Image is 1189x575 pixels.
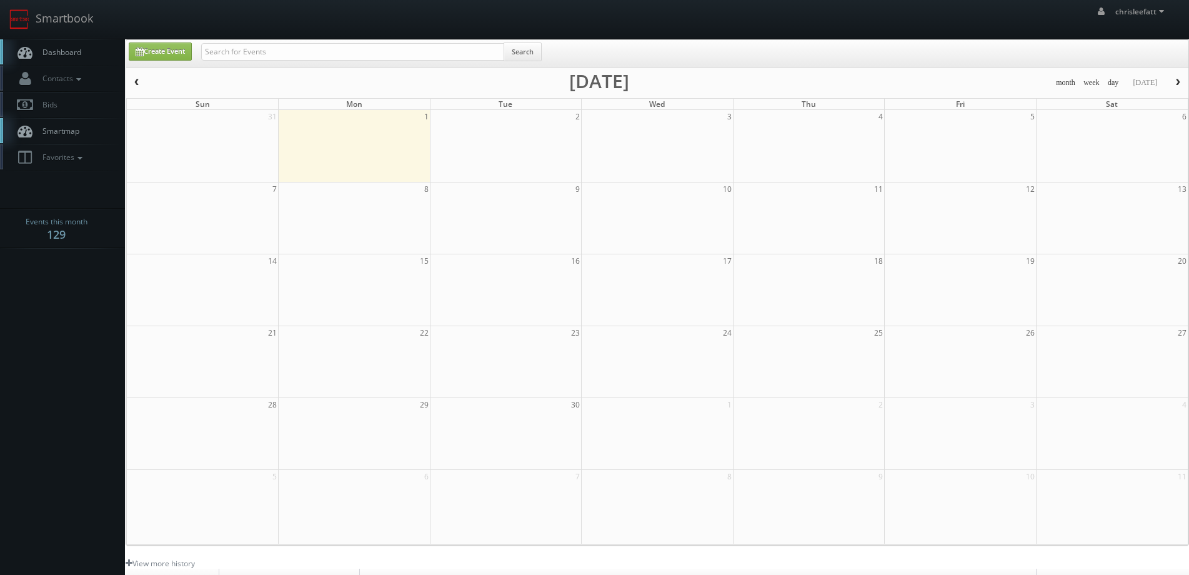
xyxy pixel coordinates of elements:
span: 28 [267,398,278,411]
a: Create Event [129,42,192,61]
span: 1 [726,398,733,411]
span: Events this month [26,216,87,228]
span: 18 [873,254,884,267]
span: 4 [1181,398,1188,411]
button: week [1079,75,1104,91]
span: 19 [1025,254,1036,267]
span: 2 [574,110,581,123]
strong: 129 [47,227,66,242]
span: Sun [196,99,210,109]
span: 26 [1025,326,1036,339]
button: [DATE] [1128,75,1162,91]
span: Tue [499,99,512,109]
button: Search [504,42,542,61]
span: 8 [423,182,430,196]
span: 27 [1177,326,1188,339]
span: 4 [877,110,884,123]
span: 6 [1181,110,1188,123]
span: Mon [346,99,362,109]
span: Thu [802,99,816,109]
span: 25 [873,326,884,339]
span: 2 [877,398,884,411]
span: 11 [873,182,884,196]
span: 21 [267,326,278,339]
span: Fri [956,99,965,109]
span: 14 [267,254,278,267]
span: 6 [423,470,430,483]
span: 7 [271,182,278,196]
span: 3 [726,110,733,123]
span: 10 [1025,470,1036,483]
span: Bids [36,99,57,110]
span: 20 [1177,254,1188,267]
span: 23 [570,326,581,339]
span: 9 [574,182,581,196]
span: 5 [1029,110,1036,123]
h2: [DATE] [569,75,629,87]
a: View more history [126,558,195,569]
span: 24 [722,326,733,339]
span: Favorites [36,152,86,162]
span: 17 [722,254,733,267]
button: month [1052,75,1080,91]
img: smartbook-logo.png [9,9,29,29]
span: chrisleefatt [1115,6,1168,17]
span: 16 [570,254,581,267]
span: 5 [271,470,278,483]
span: 15 [419,254,430,267]
span: 10 [722,182,733,196]
span: Sat [1106,99,1118,109]
span: 3 [1029,398,1036,411]
span: 1 [423,110,430,123]
span: 8 [726,470,733,483]
span: Contacts [36,73,84,84]
span: Smartmap [36,126,79,136]
span: Wed [649,99,665,109]
input: Search for Events [201,43,504,61]
span: 13 [1177,182,1188,196]
span: 11 [1177,470,1188,483]
span: 9 [877,470,884,483]
span: 12 [1025,182,1036,196]
span: Dashboard [36,47,81,57]
button: day [1103,75,1123,91]
span: 31 [267,110,278,123]
span: 7 [574,470,581,483]
span: 22 [419,326,430,339]
span: 30 [570,398,581,411]
span: 29 [419,398,430,411]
